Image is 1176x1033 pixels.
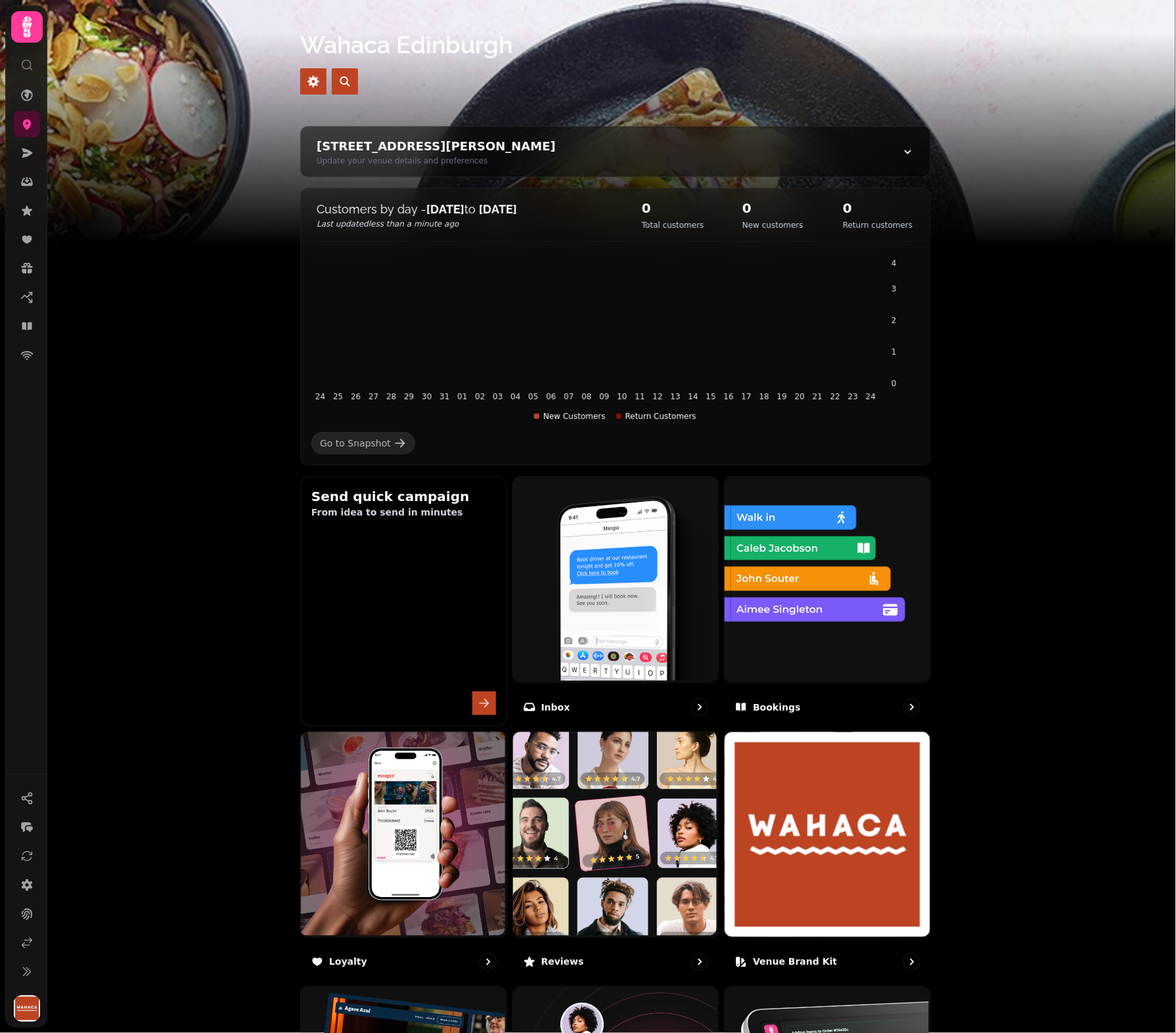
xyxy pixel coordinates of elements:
[635,393,645,402] tspan: 11
[892,347,897,357] tspan: 1
[300,732,507,982] a: LoyaltyLoyalty
[843,199,913,217] h2: 0
[753,701,800,714] p: Bookings
[742,199,803,217] h2: 0
[642,199,704,217] h2: 0
[311,432,415,454] a: Go to Snapshot
[843,220,913,231] p: Return customers
[369,393,378,402] tspan: 27
[564,393,574,402] tspan: 07
[300,731,505,936] img: Loyalty
[689,393,698,402] tspan: 14
[493,393,503,402] tspan: 03
[693,701,706,714] svg: go to
[457,393,467,402] tspan: 01
[317,156,556,166] div: Update your venue details and preferences
[512,731,717,936] img: Reviews
[386,393,396,402] tspan: 28
[892,379,897,388] tspan: 0
[11,996,43,1022] button: User avatar
[723,475,929,681] img: Bookings
[724,476,931,726] a: BookingsBookings
[475,393,485,402] tspan: 02
[905,956,918,969] svg: go to
[512,732,719,982] a: ReviewsReviews
[581,393,591,402] tspan: 08
[724,732,931,982] a: Venue brand kitVenue brand kit
[599,393,609,402] tspan: 09
[616,411,696,422] div: Return Customers
[528,393,538,402] tspan: 05
[512,475,717,681] img: Inbox
[317,137,556,156] div: [STREET_ADDRESS][PERSON_NAME]
[422,393,432,402] tspan: 30
[759,393,769,402] tspan: 18
[479,202,517,216] strong: [DATE]
[351,393,361,402] tspan: 26
[866,393,876,402] tspan: 24
[329,956,367,969] p: Loyalty
[742,393,752,402] tspan: 17
[404,393,414,402] tspan: 29
[892,316,897,325] tspan: 2
[706,393,716,402] tspan: 15
[693,956,706,969] svg: go to
[777,393,787,402] tspan: 19
[724,393,734,402] tspan: 16
[541,701,570,714] p: Inbox
[671,393,681,402] tspan: 13
[317,200,616,219] p: Customers by day - to
[426,202,464,216] strong: [DATE]
[892,259,897,268] tspan: 4
[311,487,496,506] h2: Send quick campaign
[14,996,40,1022] img: User avatar
[315,393,325,402] tspan: 24
[333,393,343,402] tspan: 25
[652,393,662,402] tspan: 12
[742,220,803,231] p: New customers
[725,732,930,938] img: aHR0cHM6Ly9maWxlcy5zdGFtcGVkZS5haS82NjQ1MTY2My1hM2FkLTQ5ZDItYTI3OC02MjkwYjcyNWFlNmYvbWVkaWEvYjZjN...
[546,393,556,402] tspan: 06
[510,393,520,402] tspan: 04
[482,956,495,969] svg: go to
[541,956,584,969] p: Reviews
[848,393,858,402] tspan: 23
[534,411,606,422] div: New Customers
[642,220,704,231] p: Total customers
[440,393,449,402] tspan: 31
[795,393,805,402] tspan: 20
[300,476,507,726] button: Send quick campaignFrom idea to send in minutes
[617,393,627,402] tspan: 10
[311,506,496,519] p: From idea to send in minutes
[892,284,897,294] tspan: 3
[830,393,840,402] tspan: 22
[512,476,719,726] a: InboxInbox
[813,393,823,402] tspan: 21
[753,956,837,969] p: Venue brand kit
[317,219,616,229] p: Last updated less than a minute ago
[905,701,918,714] svg: go to
[320,437,391,450] div: Go to Snapshot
